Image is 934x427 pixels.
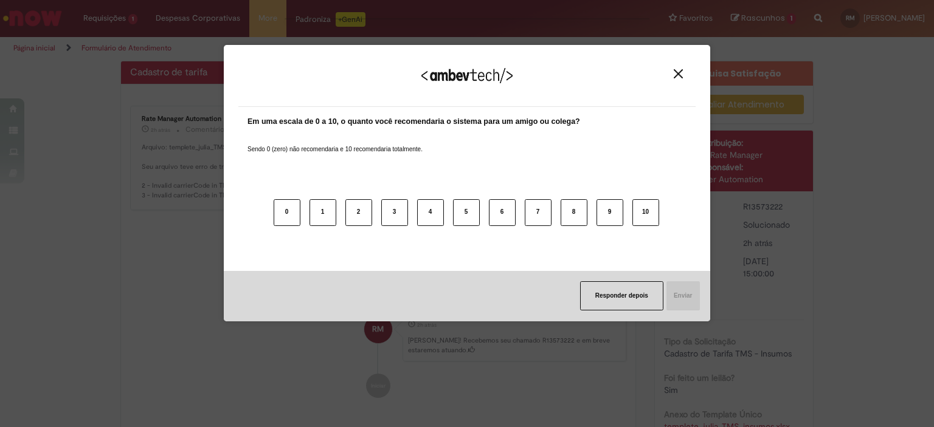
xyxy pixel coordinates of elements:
[274,199,300,226] button: 0
[597,199,623,226] button: 9
[580,281,663,310] button: Responder depois
[421,68,513,83] img: Logo Ambevtech
[489,199,516,226] button: 6
[417,199,444,226] button: 4
[310,199,336,226] button: 1
[632,199,659,226] button: 10
[247,116,580,128] label: Em uma escala de 0 a 10, o quanto você recomendaria o sistema para um amigo ou colega?
[674,69,683,78] img: Close
[247,131,423,154] label: Sendo 0 (zero) não recomendaria e 10 recomendaria totalmente.
[453,199,480,226] button: 5
[525,199,552,226] button: 7
[381,199,408,226] button: 3
[670,69,687,79] button: Close
[345,199,372,226] button: 2
[561,199,587,226] button: 8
